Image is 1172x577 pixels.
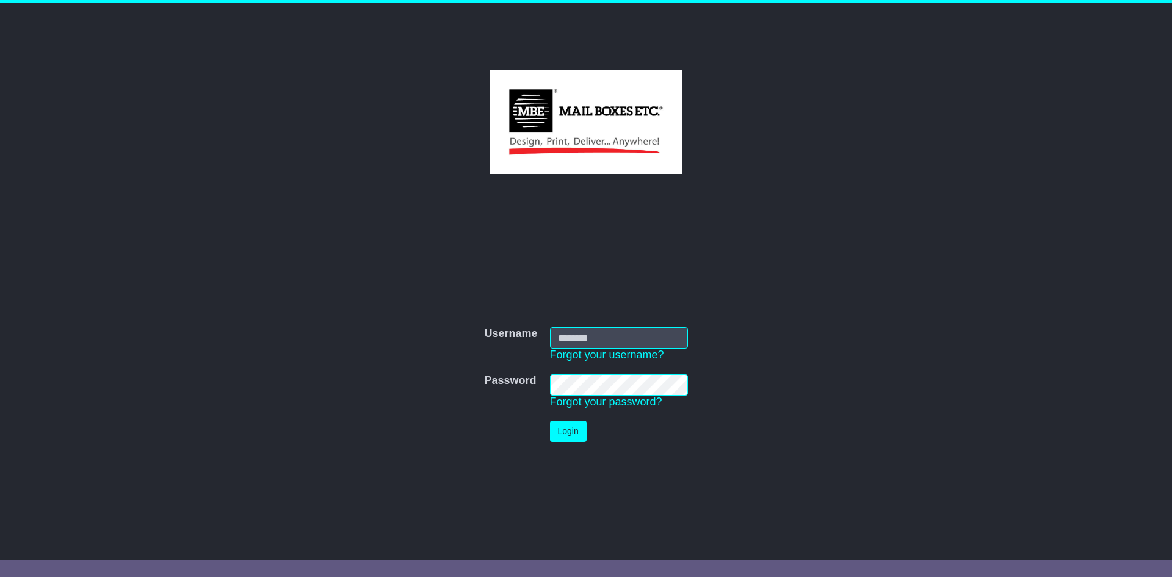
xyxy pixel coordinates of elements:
[490,70,682,174] img: MBE Macquarie Park
[550,349,664,361] a: Forgot your username?
[550,396,662,408] a: Forgot your password?
[484,327,537,341] label: Username
[484,374,536,388] label: Password
[550,421,587,442] button: Login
